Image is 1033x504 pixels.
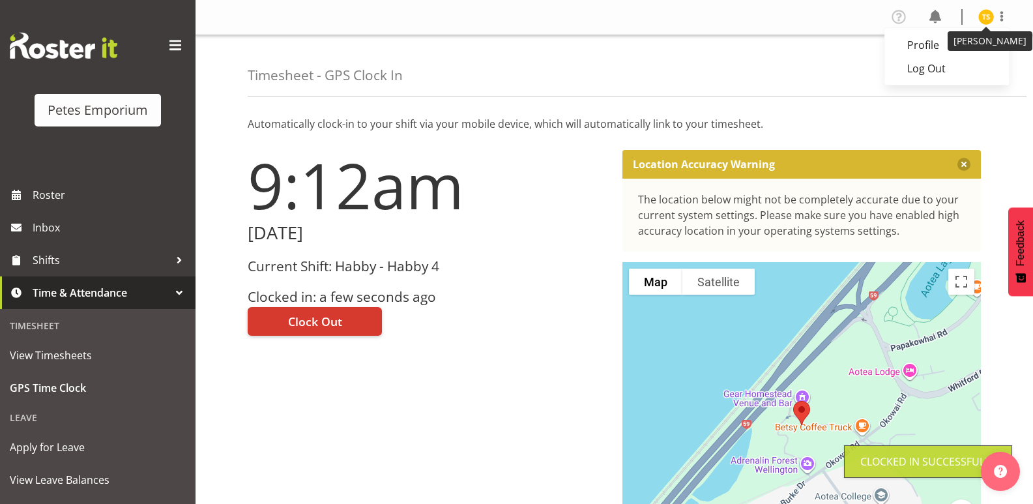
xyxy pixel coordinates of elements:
img: Rosterit website logo [10,33,117,59]
p: Automatically clock-in to your shift via your mobile device, which will automatically link to you... [248,116,981,132]
span: Inbox [33,218,189,237]
h1: 9:12am [248,150,607,220]
span: Time & Attendance [33,283,169,303]
span: GPS Time Clock [10,378,186,398]
button: Clock Out [248,307,382,336]
div: Petes Emporium [48,100,148,120]
a: Apply for Leave [3,431,192,464]
span: Clock Out [288,313,342,330]
div: The location below might not be completely accurate due to your current system settings. Please m... [638,192,966,239]
span: Feedback [1015,220,1026,266]
h3: Clocked in: a few seconds ago [248,289,607,304]
p: Location Accuracy Warning [633,158,775,171]
a: Profile [884,33,1010,57]
h4: Timesheet - GPS Clock In [248,68,403,83]
a: Log Out [884,57,1010,80]
button: Feedback - Show survey [1008,207,1033,296]
span: View Timesheets [10,346,186,365]
button: Show street map [629,269,682,295]
span: View Leave Balances [10,470,186,490]
button: Close message [957,158,970,171]
span: Roster [33,185,189,205]
span: Shifts [33,250,169,270]
h3: Current Shift: Habby - Habby 4 [248,259,607,274]
div: Timesheet [3,312,192,339]
a: View Leave Balances [3,464,192,496]
div: Leave [3,404,192,431]
div: Clocked in Successfully [860,454,996,469]
span: Apply for Leave [10,437,186,457]
img: help-xxl-2.png [994,465,1007,478]
button: Show satellite imagery [682,269,755,295]
a: View Timesheets [3,339,192,372]
a: GPS Time Clock [3,372,192,404]
button: Toggle fullscreen view [948,269,974,295]
img: tamara-straker11292.jpg [978,9,994,25]
h2: [DATE] [248,223,607,243]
